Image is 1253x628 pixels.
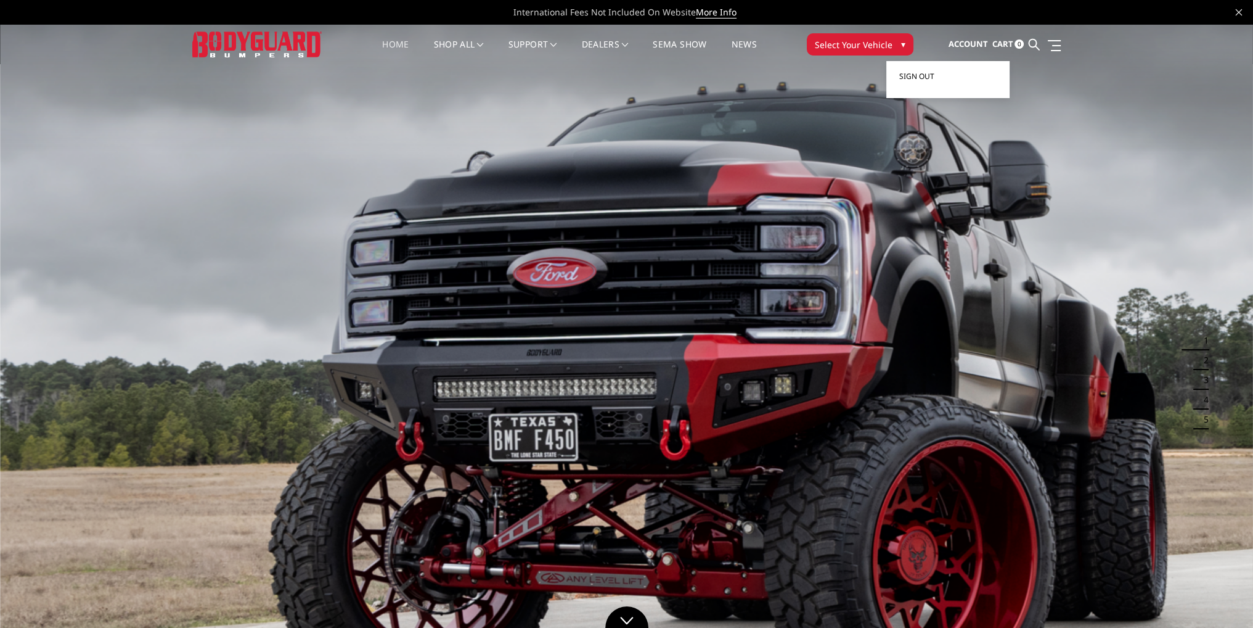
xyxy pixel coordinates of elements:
button: 1 of 5 [1196,331,1209,350]
a: Cart 0 [992,28,1024,61]
span: Select Your Vehicle [815,38,892,51]
a: News [731,40,756,64]
a: More Info [696,6,737,19]
a: Support [508,40,557,64]
a: Account [948,28,987,61]
a: Click to Down [605,606,648,628]
img: BODYGUARD BUMPERS [192,31,322,57]
a: shop all [434,40,484,64]
a: Sign out [899,67,997,86]
span: 0 [1014,39,1024,49]
button: Select Your Vehicle [807,33,913,56]
button: 4 of 5 [1196,390,1209,410]
button: 2 of 5 [1196,350,1209,370]
button: 3 of 5 [1196,370,1209,390]
a: SEMA Show [653,40,706,64]
span: Account [948,38,987,49]
a: Home [382,40,409,64]
span: Sign out [899,71,934,81]
a: Dealers [582,40,629,64]
button: 5 of 5 [1196,410,1209,429]
span: ▾ [901,38,905,51]
span: Cart [992,38,1013,49]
